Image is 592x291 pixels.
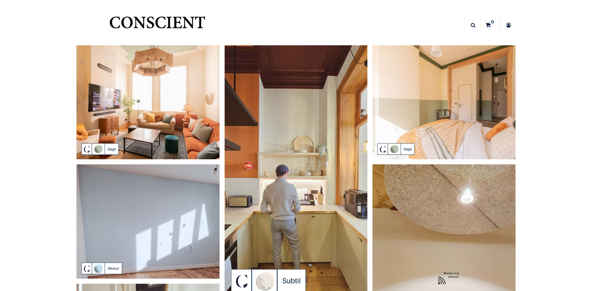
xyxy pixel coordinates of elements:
a: Logo of Conscient [108,13,206,38]
img: peinture bleu clair [76,164,220,279]
img: peinture vert sauge [372,45,516,160]
img: peinture vert sauge [76,45,220,160]
img: Conscient [108,13,206,38]
a: 0 [481,14,499,36]
sup: 0 [490,19,496,25]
